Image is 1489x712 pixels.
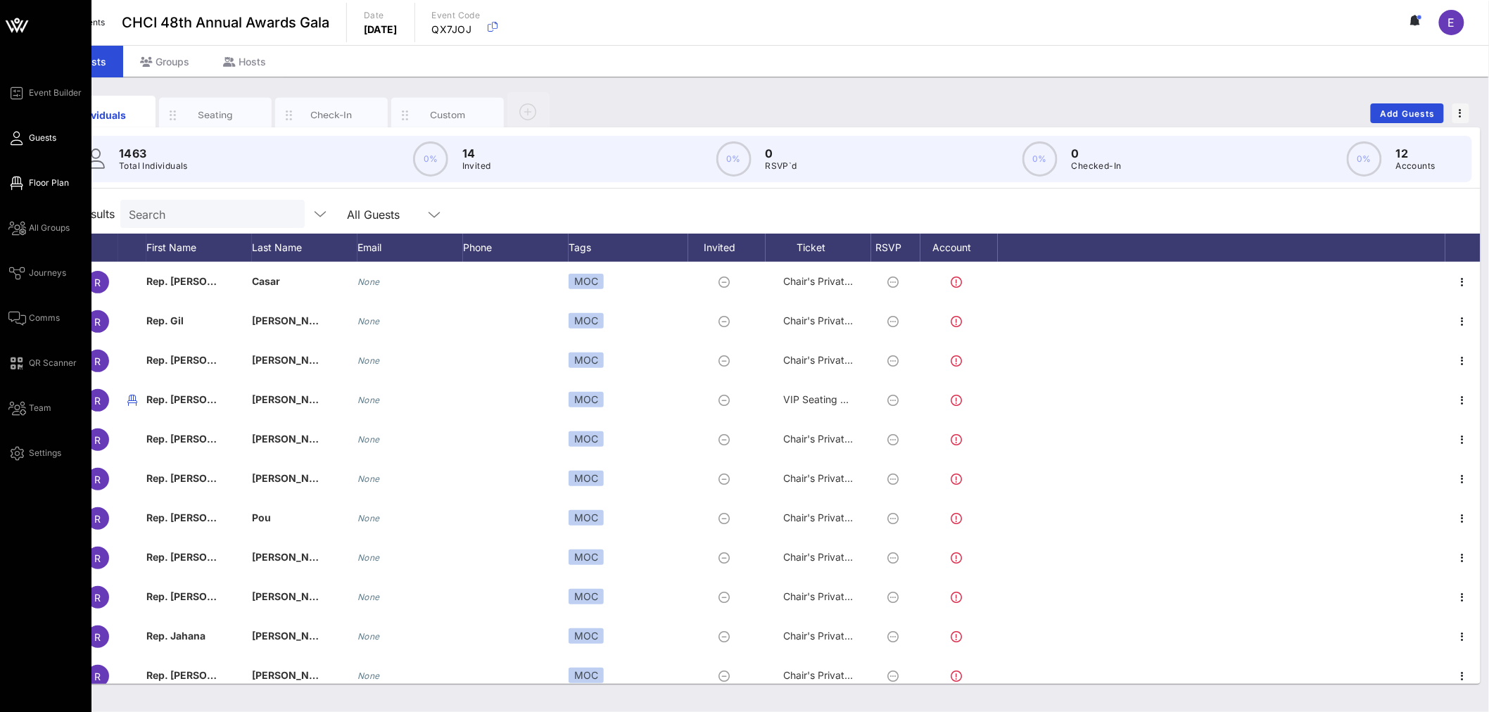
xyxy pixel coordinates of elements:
span: Settings [29,447,61,459]
div: Last Name [252,234,357,262]
span: R [95,631,101,643]
i: None [357,631,380,642]
span: [PERSON_NAME] [252,590,335,602]
a: Guests [8,129,56,146]
span: Chair's Private Reception [783,630,899,642]
div: Check-In [300,108,363,122]
span: [PERSON_NAME] [252,354,335,366]
div: MOC [569,392,604,407]
span: Rep. [PERSON_NAME] [146,551,253,563]
span: [PERSON_NAME] [PERSON_NAME] [252,433,420,445]
span: Team [29,402,51,414]
span: Journeys [29,267,66,279]
span: Rep. Gil [146,314,184,326]
span: Chair's Private Reception [783,472,899,484]
i: None [357,473,380,484]
p: 14 [462,145,491,162]
span: R [95,552,101,564]
span: R [95,395,101,407]
span: R [95,513,101,525]
span: Chair's Private Reception [783,314,899,326]
span: Chair's Private Reception [783,590,899,602]
div: All Guests [338,200,451,228]
p: Total Individuals [119,159,188,173]
div: Phone [463,234,569,262]
span: [PERSON_NAME] [252,314,335,326]
span: Floor Plan [29,177,69,189]
span: R [95,355,101,367]
div: MOC [569,352,604,368]
div: All Guests [347,208,400,221]
i: None [357,513,380,523]
div: Seating [184,108,247,122]
span: [PERSON_NAME] [252,669,335,681]
span: R [95,592,101,604]
span: Rep. [PERSON_NAME] [146,472,253,484]
div: MOC [569,313,604,329]
span: [PERSON_NAME] [252,472,335,484]
p: Event Code [432,8,481,23]
a: Event Builder [8,84,82,101]
span: R [95,473,101,485]
i: None [357,552,380,563]
div: MOC [569,510,604,526]
div: Custom [417,108,479,122]
i: None [357,355,380,366]
i: None [357,276,380,287]
span: Rep. [PERSON_NAME] [146,669,253,681]
a: Settings [8,445,61,462]
a: QR Scanner [8,355,77,371]
div: MOC [569,549,604,565]
div: Account [920,234,998,262]
a: Comms [8,310,60,326]
span: Rep. [PERSON_NAME] [146,433,253,445]
span: R [95,670,101,682]
i: None [357,670,380,681]
span: Rep. Jahana [146,630,205,642]
div: First Name [146,234,252,262]
i: None [357,434,380,445]
div: Hosts [206,46,283,77]
p: 0 [766,145,797,162]
div: Individuals [68,108,131,122]
span: Guests [29,132,56,144]
p: Date [364,8,398,23]
div: MOC [569,471,604,486]
span: [PERSON_NAME] [252,393,335,405]
span: All Groups [29,222,70,234]
a: All Groups [8,220,70,236]
button: Add Guests [1371,103,1444,123]
p: 1463 [119,145,188,162]
p: Checked-In [1072,159,1122,173]
p: 12 [1396,145,1436,162]
div: MOC [569,628,604,644]
span: Chair's Private Reception [783,354,899,366]
span: Chair's Private Reception [783,275,899,287]
p: RSVP`d [766,159,797,173]
span: VIP Seating & Chair's Private Reception [783,393,965,405]
a: Team [8,400,51,417]
div: MOC [569,431,604,447]
a: Floor Plan [8,174,69,191]
span: R [95,434,101,446]
span: [PERSON_NAME] [252,551,335,563]
p: QX7JOJ [432,23,481,37]
span: Rep. [PERSON_NAME] [146,590,253,602]
span: Event Builder [29,87,82,99]
span: E [1448,15,1455,30]
span: Chair's Private Reception [783,669,899,681]
p: 0 [1072,145,1122,162]
div: RSVP [871,234,920,262]
span: Rep. [PERSON_NAME] [146,275,253,287]
span: Rep. [PERSON_NAME] [146,354,253,366]
div: Groups [123,46,206,77]
div: Ticket [766,234,871,262]
span: QR Scanner [29,357,77,369]
span: Rep. [PERSON_NAME] [146,393,253,405]
span: Add Guests [1380,108,1436,119]
div: MOC [569,274,604,289]
div: E [1439,10,1464,35]
div: Email [357,234,463,262]
div: Tags [569,234,688,262]
p: Invited [462,159,491,173]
